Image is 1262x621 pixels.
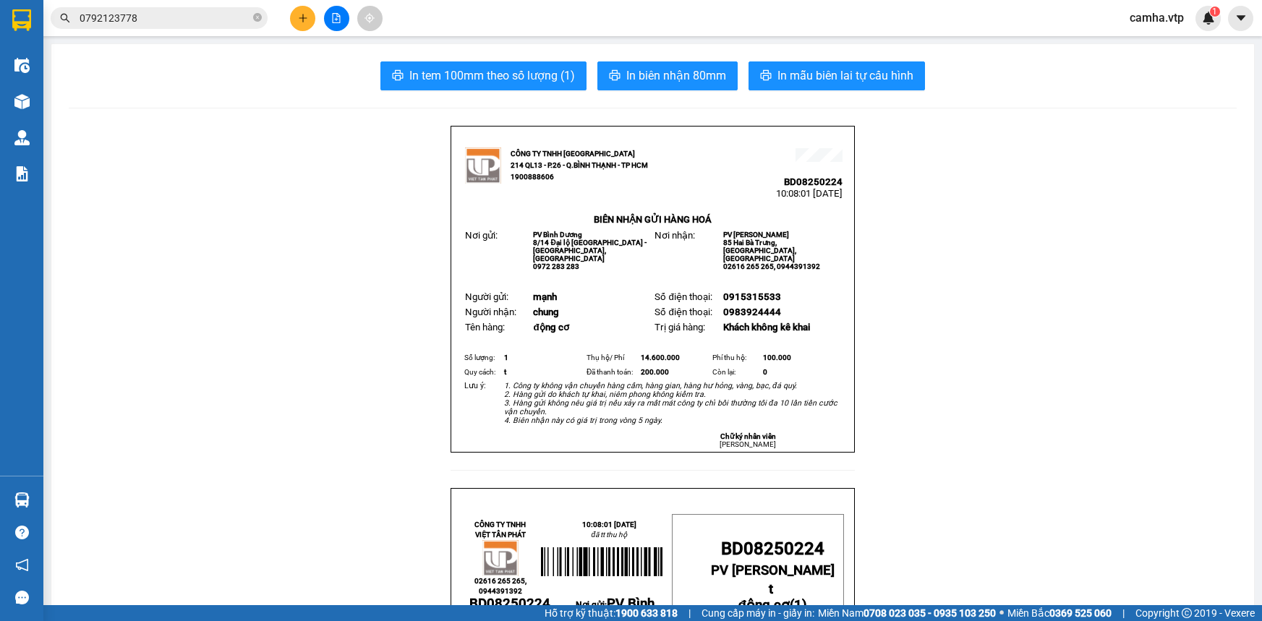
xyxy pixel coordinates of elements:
[1228,6,1253,31] button: caret-down
[1118,9,1195,27] span: camha.vtp
[738,581,807,613] strong: ( )
[763,354,791,361] span: 100.000
[15,558,29,572] span: notification
[392,69,404,83] span: printer
[818,605,996,621] span: Miền Nam
[469,596,550,612] span: BD08250224
[626,67,726,85] span: In biên nhận 80mm
[777,67,913,85] span: In mẫu biên lai tự cấu hình
[357,6,383,31] button: aim
[533,231,582,239] span: PV Bình Dương
[655,230,695,241] span: Nơi nhận:
[60,13,70,23] span: search
[655,307,712,317] span: Số điện thoại:
[1210,7,1220,17] sup: 1
[380,61,587,90] button: printerIn tem 100mm theo số lượng (1)
[464,381,486,390] span: Lưu ý:
[1235,12,1248,25] span: caret-down
[511,150,648,181] strong: CÔNG TY TNHH [GEOGRAPHIC_DATA] 214 QL13 - P.26 - Q.BÌNH THẠNH - TP HCM 1900888606
[364,13,375,23] span: aim
[723,291,781,302] span: 0915315533
[1212,7,1217,17] span: 1
[409,67,575,85] span: In tem 100mm theo số lượng (1)
[723,322,810,333] span: Khách không kê khai
[749,61,925,90] button: printerIn mẫu biên lai tự cấu hình
[794,597,802,613] span: 1
[720,432,776,440] strong: Chữ ký nhân viên
[474,521,526,539] strong: CÔNG TY TNHH VIỆT TÂN PHÁT
[465,230,498,241] span: Nơi gửi:
[533,322,568,333] span: động cơ
[582,521,636,528] span: 10:08:01 [DATE]
[655,291,712,302] span: Số điện thoại:
[504,381,837,425] em: 1. Công ty không vận chuyển hàng cấm, hàng gian, hàng hư hỏng, vàng, bạc, đá quý. 2. Hàng gửi do ...
[641,354,680,361] span: 14.600.000
[720,440,776,448] span: [PERSON_NAME]
[584,351,639,365] td: Thụ hộ/ Phí
[597,61,738,90] button: printerIn biên nhận 80mm
[545,605,678,621] span: Hỗ trợ kỹ thuật:
[721,539,824,559] span: BD08250224
[723,231,789,239] span: PV [PERSON_NAME]
[465,307,516,317] span: Người nhận:
[504,354,508,361] span: 1
[14,166,30,181] img: solution-icon
[688,605,691,621] span: |
[298,13,308,23] span: plus
[15,526,29,539] span: question-circle
[1122,605,1125,621] span: |
[710,365,761,380] td: Còn lại:
[290,6,315,31] button: plus
[591,531,627,539] span: đã tt thu hộ
[1049,607,1112,619] strong: 0369 525 060
[723,307,781,317] span: 0983924444
[999,610,1004,616] span: ⚪️
[14,492,30,507] img: warehouse-icon
[474,577,526,595] span: 02616 265 265, 0944391392
[80,10,250,26] input: Tìm tên, số ĐT hoặc mã đơn
[702,605,814,621] span: Cung cấp máy in - giấy in:
[1007,605,1112,621] span: Miền Bắc
[641,368,669,376] span: 200.000
[763,368,767,376] span: 0
[723,262,820,270] span: 02616 265 265, 0944391392
[324,6,349,31] button: file-add
[710,351,761,365] td: Phí thu hộ:
[594,214,712,225] strong: BIÊN NHẬN GỬI HÀNG HOÁ
[1182,608,1192,618] span: copyright
[253,12,262,25] span: close-circle
[482,540,519,576] img: logo
[462,351,502,365] td: Số lượng:
[723,239,796,262] span: 85 Hai Bà Trưng, [GEOGRAPHIC_DATA], [GEOGRAPHIC_DATA]
[655,322,705,333] span: Trị giá hàng:
[609,69,621,83] span: printer
[253,13,262,22] span: close-circle
[465,322,505,333] span: Tên hàng:
[615,607,678,619] strong: 1900 633 818
[465,147,501,184] img: logo
[784,176,843,187] span: BD08250224
[15,591,29,604] span: message
[533,239,646,262] span: 8/14 Đại lộ [GEOGRAPHIC_DATA] - [GEOGRAPHIC_DATA], [GEOGRAPHIC_DATA]
[760,69,772,83] span: printer
[1202,12,1215,25] img: icon-new-feature
[533,291,557,302] span: mạnh
[533,262,579,270] span: 0972 283 283
[769,581,773,597] span: t
[504,368,506,376] span: t
[14,94,30,109] img: warehouse-icon
[711,562,835,578] span: PV [PERSON_NAME]
[776,188,843,199] span: 10:08:01 [DATE]
[864,607,996,619] strong: 0708 023 035 - 0935 103 250
[584,365,639,380] td: Đã thanh toán:
[14,58,30,73] img: warehouse-icon
[462,365,502,380] td: Quy cách:
[12,9,31,31] img: logo-vxr
[533,307,559,317] span: chung
[331,13,341,23] span: file-add
[14,130,30,145] img: warehouse-icon
[738,597,790,613] span: động cơ
[465,291,508,302] span: Người gửi:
